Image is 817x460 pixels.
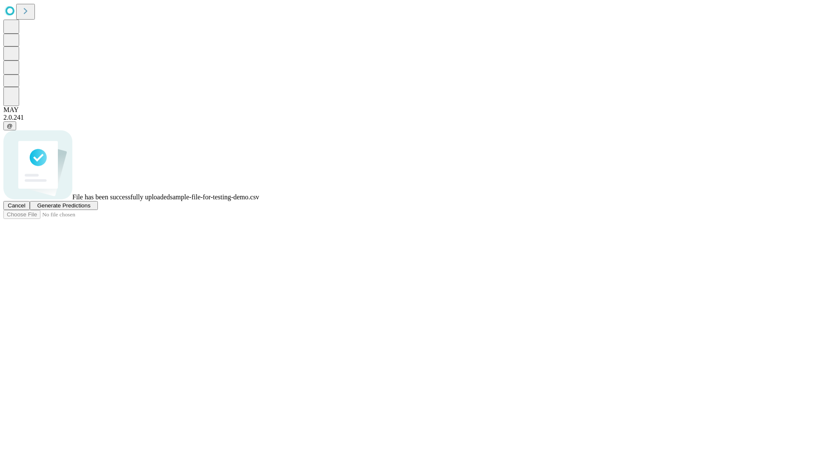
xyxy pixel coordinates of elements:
button: @ [3,121,16,130]
span: @ [7,123,13,129]
span: Generate Predictions [37,202,90,209]
span: Cancel [8,202,26,209]
span: File has been successfully uploaded [72,193,170,201]
div: MAY [3,106,814,114]
div: 2.0.241 [3,114,814,121]
button: Cancel [3,201,30,210]
button: Generate Predictions [30,201,98,210]
span: sample-file-for-testing-demo.csv [170,193,259,201]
